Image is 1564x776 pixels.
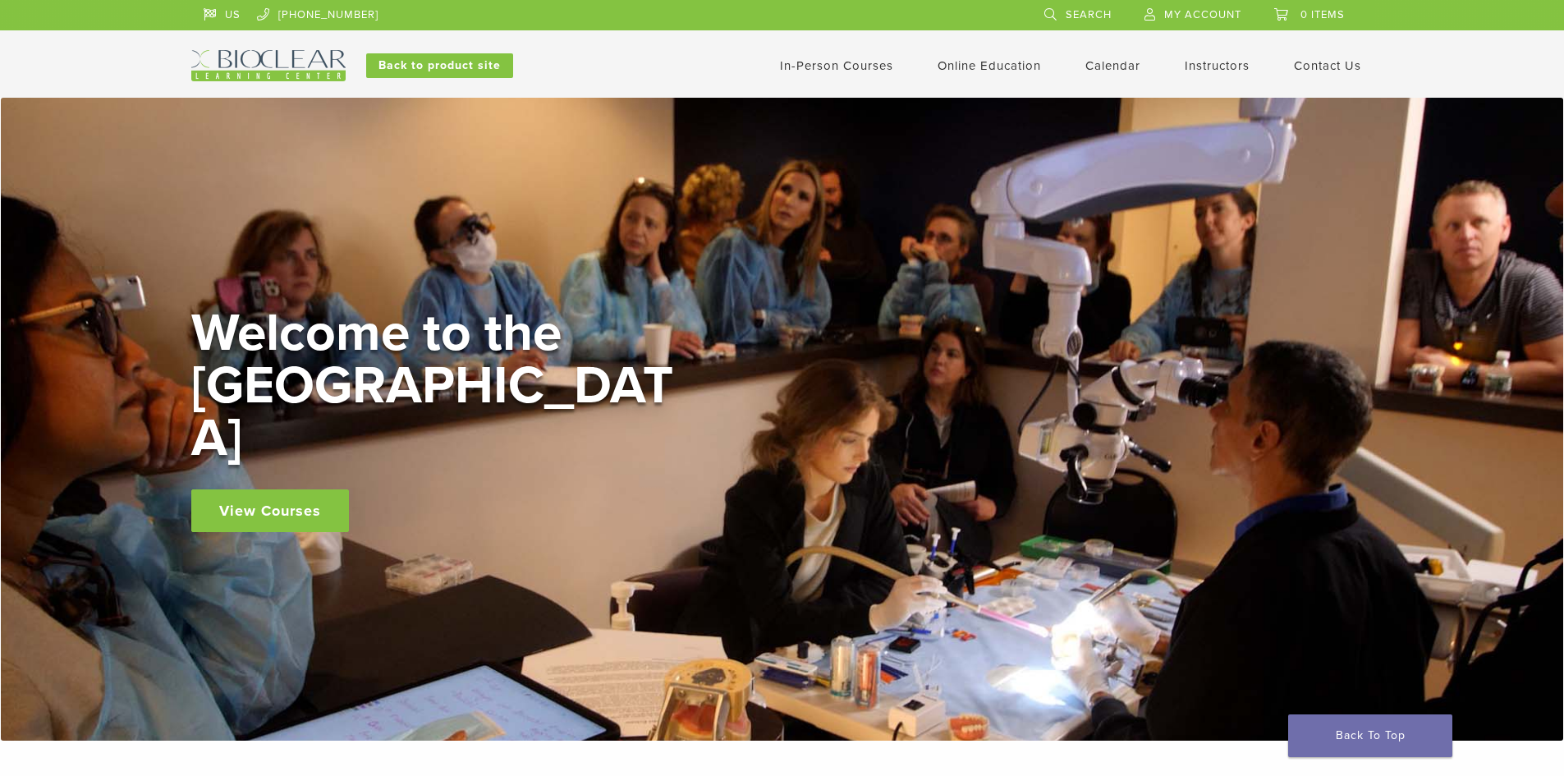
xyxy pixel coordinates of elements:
[366,53,513,78] a: Back to product site
[1085,58,1140,73] a: Calendar
[1185,58,1250,73] a: Instructors
[1300,8,1345,21] span: 0 items
[191,489,349,532] a: View Courses
[780,58,893,73] a: In-Person Courses
[1066,8,1112,21] span: Search
[191,50,346,81] img: Bioclear
[1294,58,1361,73] a: Contact Us
[191,307,684,465] h2: Welcome to the [GEOGRAPHIC_DATA]
[938,58,1041,73] a: Online Education
[1164,8,1241,21] span: My Account
[1288,714,1452,757] a: Back To Top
